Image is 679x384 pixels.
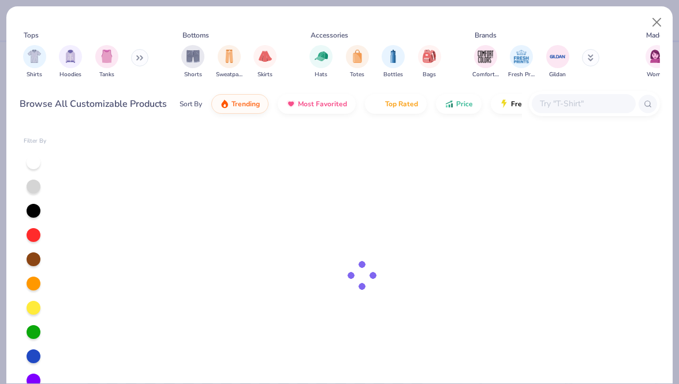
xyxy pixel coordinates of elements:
[298,99,347,109] span: Most Favorited
[418,45,441,79] div: filter for Bags
[315,70,327,79] span: Hats
[491,94,624,114] button: Fresh Prints Flash
[350,70,364,79] span: Totes
[181,45,204,79] div: filter for Shorts
[472,70,499,79] span: Comfort Colors
[95,45,118,79] button: filter button
[59,45,82,79] button: filter button
[220,99,229,109] img: trending.gif
[646,45,669,79] button: filter button
[499,99,509,109] img: flash.gif
[223,50,236,63] img: Sweatpants Image
[647,70,667,79] span: Women
[387,50,400,63] img: Bottles Image
[23,45,46,79] div: filter for Shirts
[186,50,200,63] img: Shorts Image
[646,30,675,40] div: Made For
[546,45,569,79] div: filter for Gildan
[511,99,570,109] span: Fresh Prints Flash
[508,45,535,79] div: filter for Fresh Prints
[309,45,333,79] div: filter for Hats
[64,50,77,63] img: Hoodies Image
[180,99,202,109] div: Sort By
[216,45,242,79] div: filter for Sweatpants
[436,94,482,114] button: Price
[646,45,669,79] div: filter for Women
[216,70,242,79] span: Sweatpants
[59,45,82,79] div: filter for Hoodies
[385,99,418,109] span: Top Rated
[508,70,535,79] span: Fresh Prints
[232,99,260,109] span: Trending
[508,45,535,79] button: filter button
[351,50,364,63] img: Totes Image
[311,30,348,40] div: Accessories
[253,45,277,79] div: filter for Skirts
[382,45,405,79] div: filter for Bottles
[346,45,369,79] button: filter button
[346,45,369,79] div: filter for Totes
[365,94,427,114] button: Top Rated
[95,45,118,79] div: filter for Tanks
[278,94,356,114] button: Most Favorited
[475,30,497,40] div: Brands
[382,45,405,79] button: filter button
[184,70,202,79] span: Shorts
[472,45,499,79] div: filter for Comfort Colors
[383,70,403,79] span: Bottles
[549,70,566,79] span: Gildan
[549,48,566,65] img: Gildan Image
[546,45,569,79] button: filter button
[59,70,81,79] span: Hoodies
[100,50,113,63] img: Tanks Image
[539,97,628,110] input: Try "T-Shirt"
[423,50,435,63] img: Bags Image
[181,45,204,79] button: filter button
[418,45,441,79] button: filter button
[20,97,167,111] div: Browse All Customizable Products
[216,45,242,79] button: filter button
[24,30,39,40] div: Tops
[650,50,663,63] img: Women Image
[646,12,668,33] button: Close
[374,99,383,109] img: TopRated.gif
[259,50,272,63] img: Skirts Image
[27,70,42,79] span: Shirts
[253,45,277,79] button: filter button
[258,70,273,79] span: Skirts
[211,94,268,114] button: Trending
[182,30,209,40] div: Bottoms
[472,45,499,79] button: filter button
[23,45,46,79] button: filter button
[423,70,436,79] span: Bags
[286,99,296,109] img: most_fav.gif
[309,45,333,79] button: filter button
[24,137,47,146] div: Filter By
[315,50,328,63] img: Hats Image
[99,70,114,79] span: Tanks
[456,99,473,109] span: Price
[477,48,494,65] img: Comfort Colors Image
[513,48,530,65] img: Fresh Prints Image
[28,50,41,63] img: Shirts Image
